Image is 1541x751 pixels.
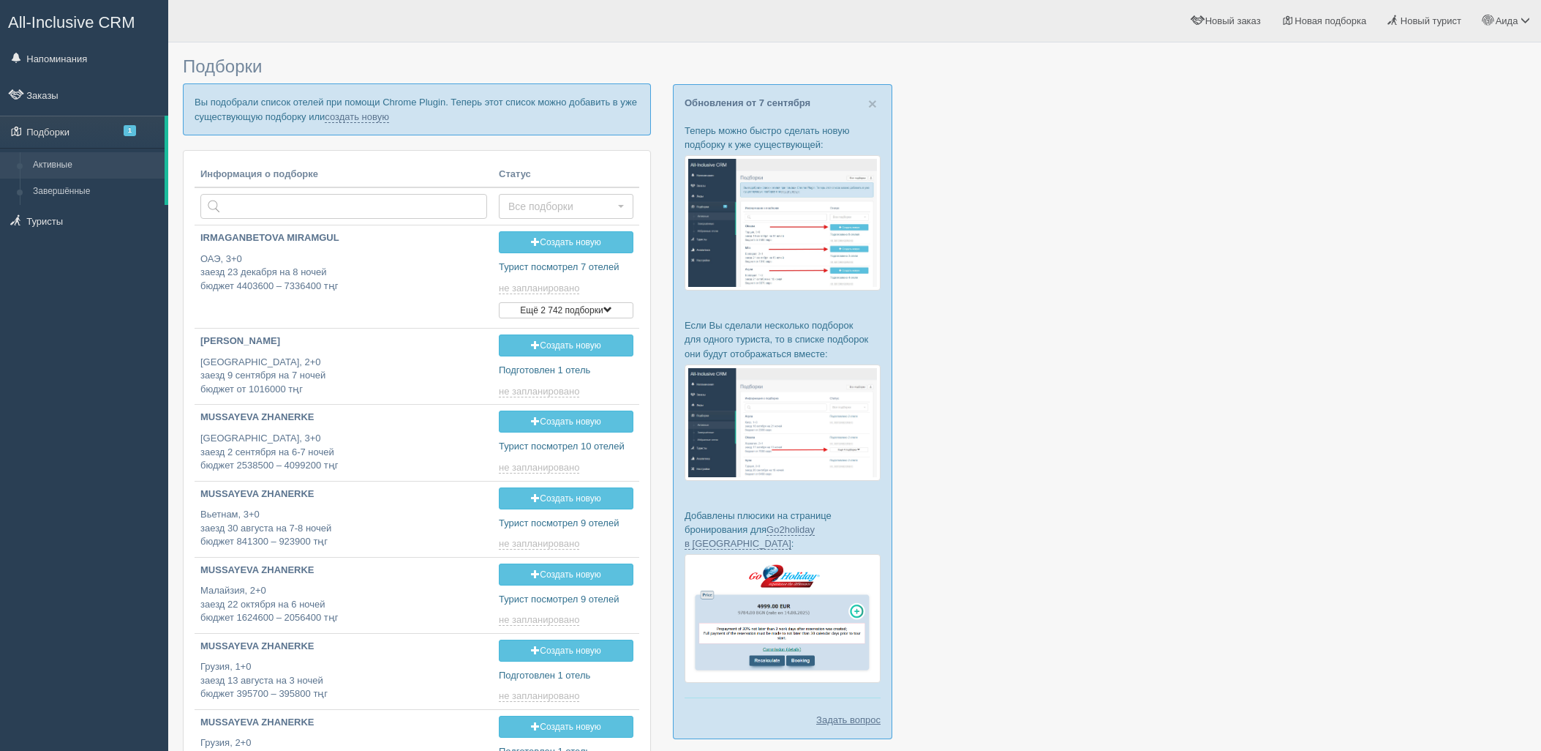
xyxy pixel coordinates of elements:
[499,462,579,474] span: не запланировано
[183,83,651,135] p: Вы подобрали список отелей при помощи Chrome Plugin. Теперь этот список можно добавить в уже суще...
[499,614,582,626] a: не запланировано
[685,155,881,291] img: %D0%BF%D0%BE%D0%B4%D0%B1%D0%BE%D1%80%D0%BA%D0%B0-%D1%82%D1%83%D1%80%D0%B8%D1%81%D1%82%D1%83-%D1%8...
[493,162,639,188] th: Статус
[499,593,633,607] p: Турист посмотрел 9 отелей
[195,405,493,479] a: MUSSAYEVA ZHANERKE [GEOGRAPHIC_DATA], 3+0заезд 2 сентября на 6-7 ночейбюджет 2538500 – 4099200 тңг
[200,335,487,348] p: [PERSON_NAME]
[200,487,487,501] p: MUSSAYEVA ZHANERKE
[200,640,487,654] p: MUSSAYEVA ZHANERKE
[195,329,493,403] a: [PERSON_NAME] [GEOGRAPHIC_DATA], 2+0заезд 9 сентября на 7 ночейбюджет от 1016000 тңг
[499,487,633,509] a: Создать новую
[200,432,487,473] p: [GEOGRAPHIC_DATA], 3+0 заезд 2 сентября на 6-7 ночей бюджет 2538500 – 4099200 тңг
[195,225,493,305] a: IRMAGANBETOVA MIRAMGUL ОАЭ, 3+0заезд 23 декабря на 8 ночейбюджет 4403600 – 7336400 тңг
[685,365,881,481] img: %D0%BF%D0%BE%D0%B4%D0%B1%D0%BE%D1%80%D0%BA%D0%B8-%D0%B3%D1%80%D1%83%D0%BF%D0%BF%D0%B0-%D1%81%D1%8...
[499,440,633,454] p: Турист посмотрел 10 отелей
[685,124,881,152] p: Теперь можно быстро сделать новую подборку к уже существующей:
[499,640,633,662] a: Создать новую
[499,564,633,586] a: Создать новую
[1401,15,1461,26] span: Новый турист
[8,13,135,31] span: All-Inclusive CRM
[499,194,633,219] button: Все подборки
[499,283,582,294] a: не запланировано
[195,634,493,708] a: MUSSAYEVA ZHANERKE Грузия, 1+0заезд 13 августа на 3 ночейбюджет 395700 – 395800 тңг
[499,538,582,550] a: не запланировано
[1,1,167,41] a: All-Inclusive CRM
[685,509,881,550] p: Добавлены плюсики на странице бронирования для :
[1205,15,1261,26] span: Новый заказ
[499,386,579,397] span: не запланировано
[685,318,881,360] p: Если Вы сделали несколько подборок для одного туриста, то в списке подборок они будут отображатьс...
[499,517,633,531] p: Турист посмотрел 9 отелей
[200,253,487,294] p: ОАЭ, 3+0 заезд 23 декабря на 8 ночей бюджет 4403600 – 7336400 тңг
[1295,15,1366,26] span: Новая подборка
[499,283,579,294] span: не запланировано
[200,660,487,701] p: Грузия, 1+0 заезд 13 августа на 3 ночей бюджет 395700 – 395800 тңг
[195,558,493,632] a: MUSSAYEVA ZHANERKE Малайзия, 2+0заезд 22 октября на 6 ночейбюджет 1624600 – 2056400 тңг
[200,231,487,245] p: IRMAGANBETOVA MIRAMGUL
[200,411,487,425] p: MUSSAYEVA ZHANERKE
[499,411,633,433] a: Создать новую
[195,482,493,556] a: MUSSAYEVA ZHANERKE Вьетнам, 3+0заезд 30 августа на 7-8 ночейбюджет 841300 – 923900 тңг
[868,96,877,111] button: Close
[816,713,881,727] a: Задать вопрос
[499,669,633,683] p: Подготовлен 1 отель
[1496,15,1518,26] span: Аида
[499,302,633,318] button: Ещё 2 742 подборки
[685,97,810,108] a: Обновления от 7 сентября
[200,356,487,397] p: [GEOGRAPHIC_DATA], 2+0 заезд 9 сентября на 7 ночей бюджет от 1016000 тңг
[499,231,633,253] a: Создать новую
[499,261,633,274] p: Турист посмотрел 7 отелей
[200,564,487,578] p: MUSSAYEVA ZHANERKE
[499,690,582,702] a: не запланировано
[685,524,815,550] a: Go2holiday в [GEOGRAPHIC_DATA]
[200,194,487,219] input: Поиск по стране или туристу
[200,716,487,730] p: MUSSAYEVA ZHANERKE
[499,364,633,378] p: Подготовлен 1 отель
[685,554,881,683] img: go2holiday-proposal-for-travel-agency.png
[508,199,614,214] span: Все подборки
[195,162,493,188] th: Информация о подборке
[499,462,582,474] a: не запланировано
[499,386,582,397] a: не запланировано
[325,111,389,123] a: создать новую
[200,508,487,549] p: Вьетнам, 3+0 заезд 30 августа на 7-8 ночей бюджет 841300 – 923900 тңг
[868,95,877,112] span: ×
[499,335,633,356] a: Создать новую
[124,125,136,136] span: 1
[26,152,165,179] a: Активные
[26,179,165,205] a: Завершённые
[499,538,579,550] span: не запланировано
[200,584,487,625] p: Малайзия, 2+0 заезд 22 октября на 6 ночей бюджет 1624600 – 2056400 тңг
[499,614,579,626] span: не запланировано
[499,690,579,702] span: не запланировано
[499,716,633,738] a: Создать новую
[183,56,262,76] span: Подборки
